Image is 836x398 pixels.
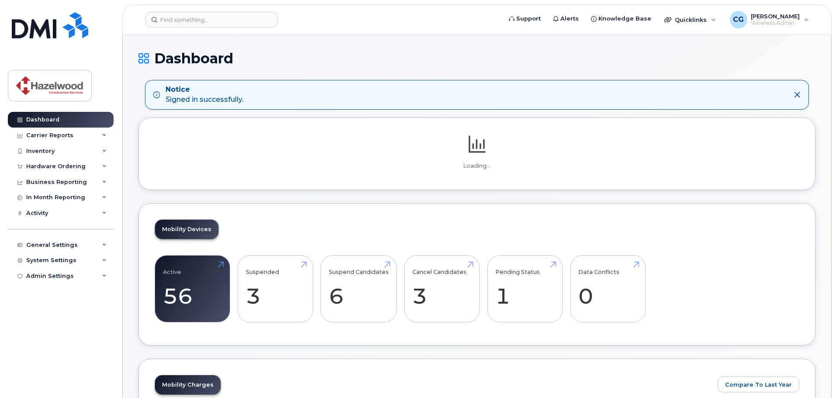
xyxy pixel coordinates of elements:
[155,162,799,170] p: Loading...
[578,260,637,318] a: Data Conflicts 0
[138,51,815,66] h1: Dashboard
[166,85,243,95] strong: Notice
[166,85,243,105] div: Signed in successfully.
[163,260,222,318] a: Active 56
[246,260,305,318] a: Suspended 3
[495,260,554,318] a: Pending Status 1
[329,260,389,318] a: Suspend Candidates 6
[412,260,471,318] a: Cancel Candidates 3
[155,375,221,395] a: Mobility Charges
[155,220,218,239] a: Mobility Devices
[725,381,792,389] span: Compare To Last Year
[718,377,799,392] button: Compare To Last Year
